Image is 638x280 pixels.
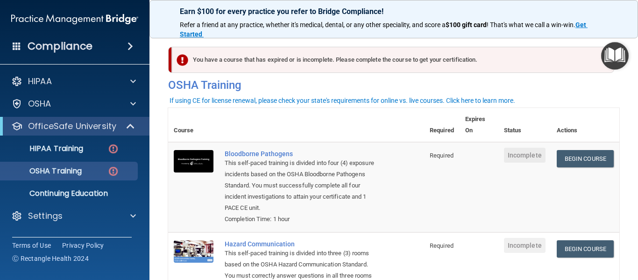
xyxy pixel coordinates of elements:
a: OSHA [11,98,136,109]
p: OSHA [28,98,51,109]
span: Incomplete [504,238,546,253]
span: Refer a friend at any practice, whether it's medical, dental, or any other speciality, and score a [180,21,446,29]
span: Incomplete [504,148,546,163]
span: Required [430,242,454,249]
button: Open Resource Center [601,42,629,70]
img: PMB logo [11,10,138,29]
th: Expires On [460,108,498,142]
a: Bloodborne Pathogens [225,150,377,158]
img: danger-circle.6113f641.png [107,143,119,155]
span: Required [430,152,454,159]
p: HIPAA Training [6,144,83,153]
p: Continuing Education [6,189,134,198]
a: Privacy Policy [62,241,104,250]
p: OSHA Training [6,166,82,176]
div: If using CE for license renewal, please check your state's requirements for online vs. live cours... [170,97,515,104]
a: OfficeSafe University [11,121,135,132]
div: You have a course that has expired or is incomplete. Please complete the course to get your certi... [172,47,614,73]
button: If using CE for license renewal, please check your state's requirements for online vs. live cours... [168,96,517,105]
p: Earn $100 for every practice you refer to Bridge Compliance! [180,7,608,16]
img: exclamation-circle-solid-danger.72ef9ffc.png [177,54,188,66]
h4: Compliance [28,40,92,53]
a: Get Started [180,21,588,38]
a: Begin Course [557,240,614,258]
th: Status [498,108,551,142]
span: ! That's what we call a win-win. [487,21,575,29]
p: HIPAA [28,76,52,87]
div: This self-paced training is divided into four (4) exposure incidents based on the OSHA Bloodborne... [225,158,377,214]
p: Settings [28,210,63,222]
a: Begin Course [557,150,614,167]
th: Course [168,108,219,142]
a: Settings [11,210,136,222]
th: Required [424,108,460,142]
p: OfficeSafe University [28,121,116,132]
img: danger-circle.6113f641.png [107,165,119,177]
h4: OSHA Training [168,79,619,92]
th: Actions [551,108,619,142]
div: Completion Time: 1 hour [225,214,377,225]
a: Terms of Use [12,241,51,250]
a: Hazard Communication [225,240,377,248]
a: HIPAA [11,76,136,87]
span: Ⓒ Rectangle Health 2024 [12,254,89,263]
strong: $100 gift card [446,21,487,29]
